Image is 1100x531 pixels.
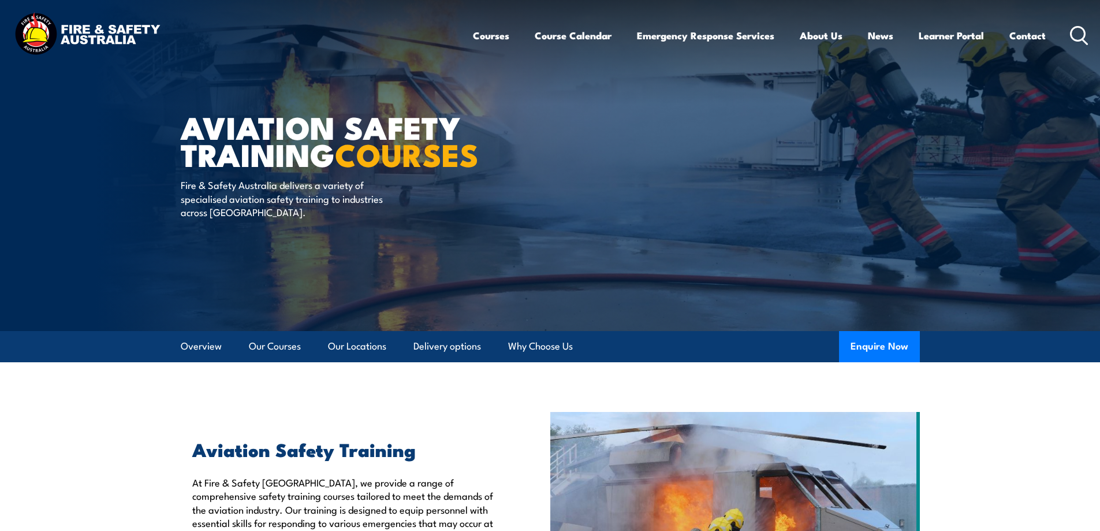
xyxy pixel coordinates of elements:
button: Enquire Now [839,331,920,362]
a: Overview [181,331,222,362]
a: Contact [1009,20,1046,51]
h2: Aviation Safety Training [192,441,497,457]
a: Delivery options [413,331,481,362]
a: Course Calendar [535,20,611,51]
a: Emergency Response Services [637,20,774,51]
a: Why Choose Us [508,331,573,362]
a: Courses [473,20,509,51]
a: About Us [800,20,842,51]
a: News [868,20,893,51]
a: Learner Portal [919,20,984,51]
strong: COURSES [335,129,479,177]
a: Our Courses [249,331,301,362]
a: Our Locations [328,331,386,362]
p: Fire & Safety Australia delivers a variety of specialised aviation safety training to industries ... [181,178,391,218]
h1: AVIATION SAFETY TRAINING [181,113,466,167]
